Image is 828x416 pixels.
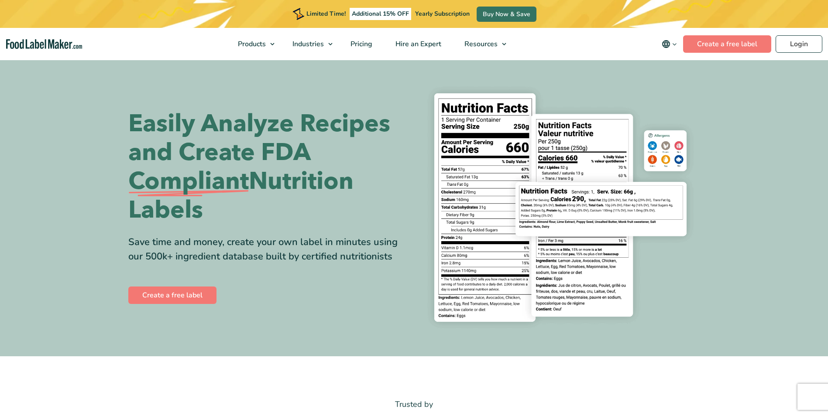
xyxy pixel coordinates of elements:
[235,39,267,49] span: Products
[776,35,822,53] a: Login
[477,7,536,22] a: Buy Now & Save
[128,235,408,264] div: Save time and money, create your own label in minutes using our 500k+ ingredient database built b...
[415,10,470,18] span: Yearly Subscription
[290,39,325,49] span: Industries
[227,28,279,60] a: Products
[128,167,249,196] span: Compliant
[128,109,408,225] h1: Easily Analyze Recipes and Create FDA Nutrition Labels
[350,8,411,20] span: Additional 15% OFF
[393,39,442,49] span: Hire an Expert
[683,35,771,53] a: Create a free label
[453,28,511,60] a: Resources
[128,286,216,304] a: Create a free label
[462,39,498,49] span: Resources
[339,28,382,60] a: Pricing
[384,28,451,60] a: Hire an Expert
[128,398,700,411] p: Trusted by
[281,28,337,60] a: Industries
[348,39,373,49] span: Pricing
[306,10,346,18] span: Limited Time!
